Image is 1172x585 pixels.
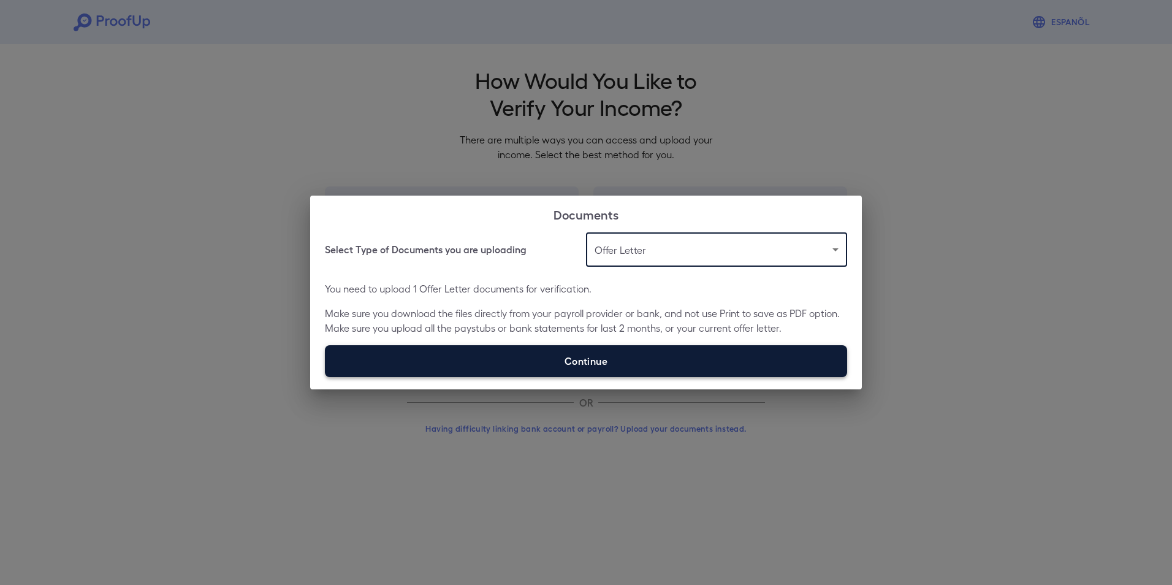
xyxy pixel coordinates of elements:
h6: Select Type of Documents you are uploading [325,242,527,257]
p: Make sure you download the files directly from your payroll provider or bank, and not use Print t... [325,306,847,335]
h2: Documents [310,196,862,232]
div: Offer Letter [586,232,847,267]
p: You need to upload 1 Offer Letter documents for verification. [325,281,847,296]
label: Continue [325,345,847,377]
